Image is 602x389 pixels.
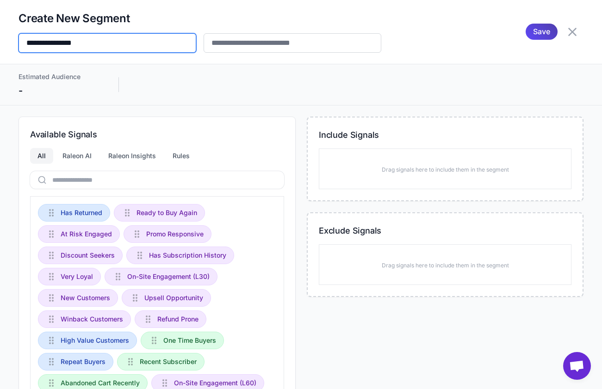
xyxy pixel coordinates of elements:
span: Winback Customers [61,314,123,324]
span: One Time Buyers [163,335,216,346]
span: On-Site Engagement (L30) [127,272,210,282]
span: Discount Seekers [61,250,115,260]
p: Drag signals here to include them in the segment [382,261,509,270]
span: Has Returned [61,208,102,218]
span: Save [533,24,550,40]
span: At Risk Engaged [61,229,112,239]
span: On-Site Engagement (L60) [174,378,256,388]
div: All [30,148,53,164]
div: Rules [165,148,197,164]
span: New Customers [61,293,110,303]
h3: Available Signals [30,128,284,141]
div: - [19,84,100,98]
h2: Create New Segment [19,11,381,26]
h3: Exclude Signals [319,224,571,237]
div: Estimated Audience [19,72,100,82]
span: Ready to Buy Again [137,208,197,218]
span: Very Loyal [61,272,93,282]
span: Upsell Opportunity [144,293,203,303]
div: Raleon AI [55,148,99,164]
h3: Include Signals [319,129,571,141]
span: Recent Subscriber [140,357,197,367]
span: Has Subscription History [149,250,226,260]
span: Abandoned Cart Recently [61,378,140,388]
span: Promo Responsive [146,229,204,239]
span: High Value Customers [61,335,129,346]
a: Aprire la chat [563,352,591,380]
span: Refund Prone [157,314,199,324]
span: Repeat Buyers [61,357,106,367]
p: Drag signals here to include them in the segment [382,166,509,174]
div: Raleon Insights [101,148,163,164]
